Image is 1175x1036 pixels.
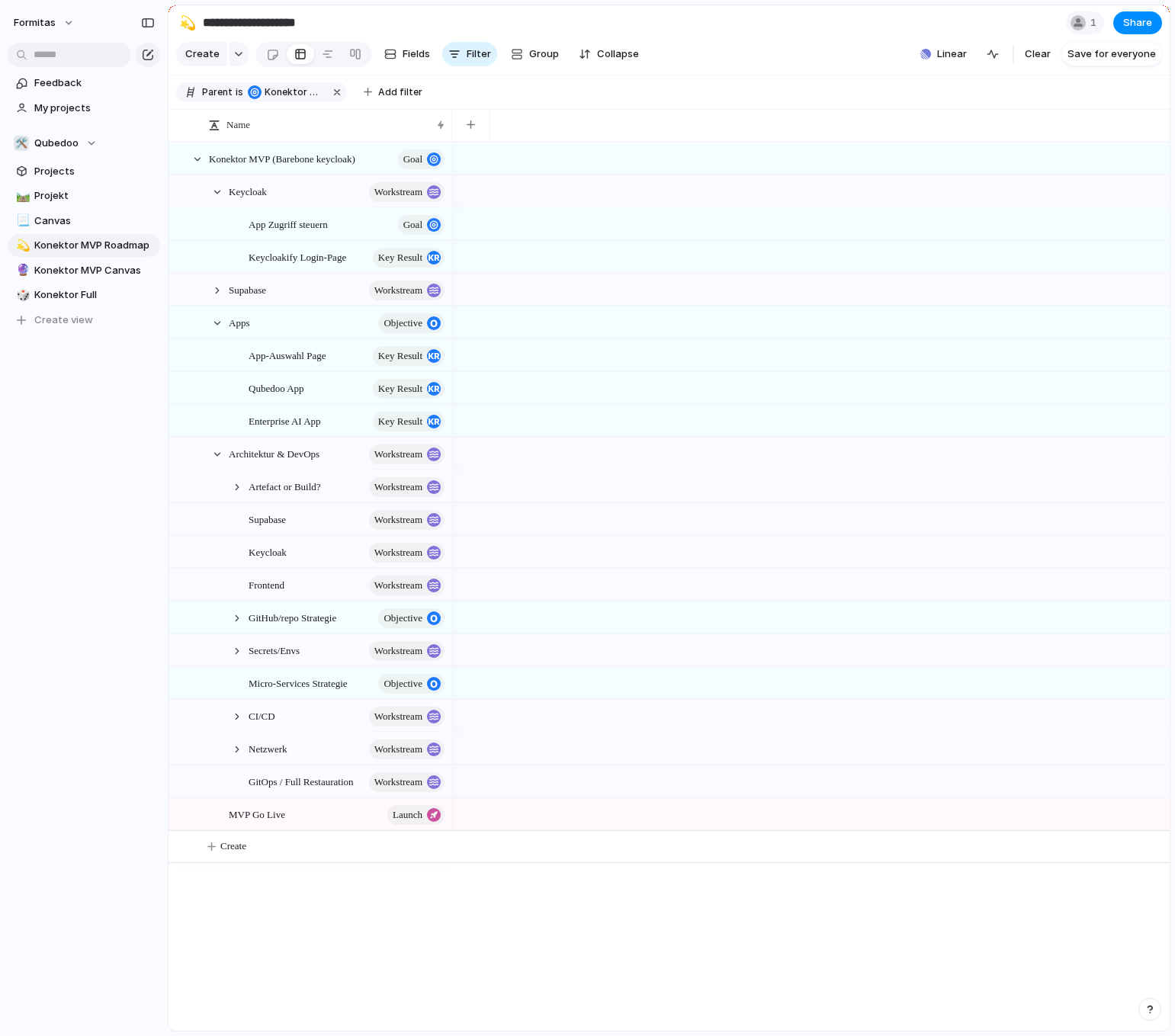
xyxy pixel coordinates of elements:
span: GitHub/repo Strategie [249,608,336,626]
span: Secrets/Envs [249,641,300,659]
span: Clear [1025,47,1051,62]
span: workstream [374,706,422,727]
div: 🎲 [16,287,27,304]
span: Key result [378,247,422,268]
span: workstream [374,509,422,531]
span: workstream [374,181,422,203]
button: 🛠️Qubedoo [8,132,160,155]
span: Feedback [34,75,155,91]
a: 💫Konektor MVP Roadmap [8,234,160,257]
span: Konektor Full [34,287,155,303]
span: Frontend [249,576,284,593]
span: Micro-Services Strategie [249,674,348,691]
span: Create [185,47,220,62]
a: 📃Canvas [8,210,160,233]
button: Create view [8,309,160,332]
button: 🔮 [14,263,29,278]
button: Key result [373,379,445,399]
div: 💫 [16,237,27,255]
span: Add filter [378,85,422,99]
button: Fields [378,42,436,66]
span: workstream [374,280,422,301]
button: 💫 [175,11,200,35]
span: Qubedoo App [249,379,304,396]
span: Parent [202,85,233,99]
span: workstream [374,771,422,793]
button: workstream [369,182,445,202]
div: 🔮 [16,261,27,279]
span: My projects [34,101,155,116]
span: Keycloakify Login-Page [249,248,346,265]
button: workstream [369,543,445,563]
span: Keycloak [249,543,287,560]
span: Fields [403,47,430,62]
span: Architektur & DevOps [229,444,319,462]
button: workstream [369,641,445,661]
button: 🛤️ [14,188,29,204]
button: workstream [369,576,445,595]
span: goal [403,149,422,170]
span: workstream [374,575,422,596]
a: Feedback [8,72,160,95]
button: 💫 [14,238,29,253]
span: Konektor MVP (Barebone keycloak) [248,85,324,99]
button: Filter [442,42,497,66]
span: launch [393,804,422,826]
span: CI/CD [249,707,275,724]
button: Save for everyone [1061,42,1162,66]
span: objective [384,608,422,629]
button: workstream [369,444,445,464]
span: Qubedoo [34,136,79,151]
div: 🛤️Projekt [8,184,160,207]
a: 🎲Konektor Full [8,284,160,306]
button: goal [398,215,445,235]
button: Key result [373,248,445,268]
button: objective [378,313,445,333]
span: Create view [34,313,93,328]
button: workstream [369,739,445,759]
button: objective [378,608,445,628]
span: workstream [374,476,422,498]
button: Add filter [355,82,432,103]
span: Keycloak [229,182,267,200]
button: workstream [369,772,445,792]
button: goal [398,149,445,169]
span: App Zugriff steuern [249,215,328,233]
button: workstream [369,281,445,300]
button: 📃 [14,213,29,229]
span: Create [220,839,246,854]
span: 1 [1090,15,1101,30]
span: Enterprise AI App [249,412,321,429]
button: workstream [369,510,445,530]
button: launch [387,805,445,825]
span: GitOps / Full Restauration [249,772,354,790]
a: 🔮Konektor MVP Canvas [8,259,160,282]
button: Linear [914,43,973,66]
span: objective [384,673,422,694]
span: Group [529,47,559,62]
span: Supabase [249,510,286,528]
span: is [236,85,243,99]
div: 💫 [179,12,196,33]
button: Share [1113,11,1162,34]
span: workstream [374,444,422,465]
button: Key result [373,346,445,366]
a: Projects [8,160,160,183]
button: is [233,84,246,101]
button: Collapse [573,42,645,66]
button: Formitas [7,11,82,35]
span: workstream [374,739,422,760]
span: goal [403,214,422,236]
span: App-Auswahl Page [249,346,326,364]
span: Konektor MVP Canvas [34,263,155,278]
span: objective [384,313,422,334]
button: workstream [369,477,445,497]
span: Filter [467,47,491,62]
div: 🛤️ [16,188,27,205]
span: Canvas [34,213,155,229]
div: 📃 [16,212,27,229]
